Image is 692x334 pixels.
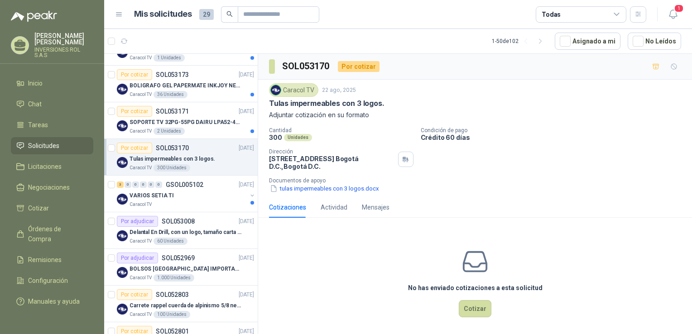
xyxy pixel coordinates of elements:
[28,141,59,151] span: Solicitudes
[140,181,147,188] div: 0
[130,311,152,318] p: Caracol TV
[269,127,413,134] p: Cantidad
[28,162,62,172] span: Licitaciones
[117,216,158,227] div: Por adjudicar
[154,91,187,98] div: 36 Unidades
[239,254,254,262] p: [DATE]
[155,181,162,188] div: 0
[239,107,254,116] p: [DATE]
[542,10,561,19] div: Todas
[421,127,689,134] p: Condición de pago
[130,238,152,245] p: Caracol TV
[156,291,189,298] p: SOL052803
[104,286,258,322] a: Por cotizarSOL052803[DATE] Company LogoCarrete rappel cuerda de alpinismo 5/8 negra 16mmCaracol T...
[269,155,394,170] p: [STREET_ADDRESS] Bogotá D.C. , Bogotá D.C.
[130,54,152,62] p: Caracol TV
[28,203,49,213] span: Cotizar
[239,217,254,226] p: [DATE]
[154,54,185,62] div: 1 Unidades
[282,59,331,73] h3: SOL053170
[125,181,131,188] div: 0
[117,304,128,315] img: Company Logo
[408,283,543,293] h3: No has enviado cotizaciones a esta solicitud
[130,164,152,172] p: Caracol TV
[338,61,380,72] div: Por cotizar
[130,191,174,200] p: VARIOS SETIA TI
[269,134,282,141] p: 300
[104,66,258,102] a: Por cotizarSOL053173[DATE] Company LogoBOLIGRAFO GEL PAPERMATE INKJOY NEGROCaracol TV36 Unidades
[28,224,85,244] span: Órdenes de Compra
[269,148,394,155] p: Dirección
[239,291,254,299] p: [DATE]
[28,99,42,109] span: Chat
[117,69,152,80] div: Por cotizar
[11,200,93,217] a: Cotizar
[269,184,380,193] button: tulas impermeables con 3 logos.docx
[117,179,256,208] a: 3 0 0 0 0 0 GSOL005102[DATE] Company LogoVARIOS SETIA TICaracol TV
[269,202,306,212] div: Cotizaciones
[11,116,93,134] a: Tareas
[271,85,281,95] img: Company Logo
[239,181,254,189] p: [DATE]
[322,86,356,95] p: 22 ago, 2025
[269,110,681,120] p: Adjuntar cotización en su formato
[28,78,43,88] span: Inicio
[117,120,128,131] img: Company Logo
[239,144,254,153] p: [DATE]
[321,202,347,212] div: Actividad
[117,143,152,153] div: Por cotizar
[117,267,128,278] img: Company Logo
[117,289,152,300] div: Por cotizar
[34,47,93,58] p: INVERSIONES ROL S.A.S
[239,71,254,79] p: [DATE]
[132,181,139,188] div: 0
[154,128,185,135] div: 2 Unidades
[117,253,158,263] div: Por adjudicar
[28,182,70,192] span: Negociaciones
[34,33,93,45] p: [PERSON_NAME] [PERSON_NAME]
[11,251,93,268] a: Remisiones
[130,128,152,135] p: Caracol TV
[104,212,258,249] a: Por adjudicarSOL053008[DATE] Company LogoDelantal En Drill, con un logo, tamaño carta 1 tinta (Se...
[459,300,491,317] button: Cotizar
[269,177,688,184] p: Documentos de apoyo
[28,296,80,306] span: Manuales y ayuda
[148,181,154,188] div: 0
[130,274,152,282] p: Caracol TV
[156,72,189,78] p: SOL053173
[130,155,215,163] p: Tulas impermeables con 3 logos.
[11,11,57,22] img: Logo peakr
[154,238,187,245] div: 60 Unidades
[11,220,93,248] a: Órdenes de Compra
[162,218,195,224] p: SOL053008
[130,91,152,98] p: Caracol TV
[362,202,389,212] div: Mensajes
[130,118,242,127] p: SOPORTE TV 32PG-55PG DAIRU LPA52-446KIT2
[154,164,190,172] div: 300 Unidades
[117,157,128,168] img: Company Logo
[117,230,128,241] img: Company Logo
[117,194,128,205] img: Company Logo
[154,274,194,282] div: 1.000 Unidades
[11,137,93,154] a: Solicitudes
[28,120,48,130] span: Tareas
[11,179,93,196] a: Negociaciones
[162,255,195,261] p: SOL052969
[154,311,190,318] div: 100 Unidades
[156,145,189,151] p: SOL053170
[11,95,93,113] a: Chat
[104,102,258,139] a: Por cotizarSOL053171[DATE] Company LogoSOPORTE TV 32PG-55PG DAIRU LPA52-446KIT2Caracol TV2 Unidades
[104,139,258,176] a: Por cotizarSOL053170[DATE] Company LogoTulas impermeables con 3 logos.Caracol TV300 Unidades
[134,8,192,21] h1: Mis solicitudes
[166,181,203,188] p: GSOL005102
[117,106,152,117] div: Por cotizar
[199,9,214,20] span: 29
[11,75,93,92] a: Inicio
[130,301,242,310] p: Carrete rappel cuerda de alpinismo 5/8 negra 16mm
[674,4,684,13] span: 1
[11,293,93,310] a: Manuales y ayuda
[421,134,689,141] p: Crédito 60 días
[130,201,152,208] p: Caracol TV
[284,134,312,141] div: Unidades
[269,83,318,97] div: Caracol TV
